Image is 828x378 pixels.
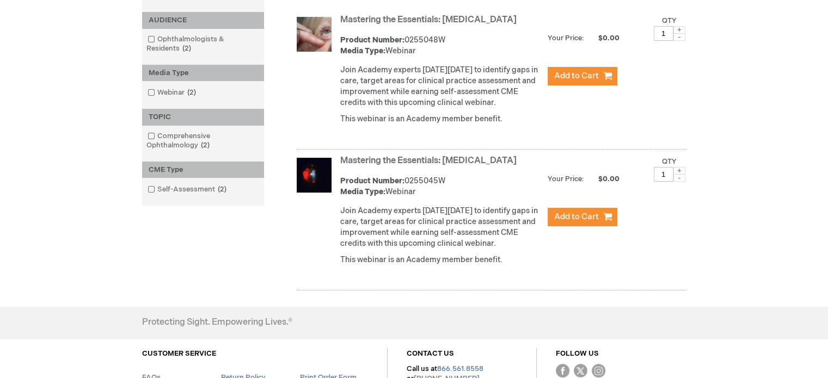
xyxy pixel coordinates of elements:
[340,46,385,55] strong: Media Type:
[586,175,621,183] span: $0.00
[654,26,673,41] input: Qty
[340,114,542,125] p: This webinar is an Academy member benefit.
[586,34,621,42] span: $0.00
[548,67,617,85] button: Add to Cart
[554,212,599,222] span: Add to Cart
[662,16,677,25] label: Qty
[548,208,617,226] button: Add to Cart
[145,131,261,151] a: Comprehensive Ophthalmology2
[142,109,264,126] div: TOPIC
[198,141,212,150] span: 2
[554,71,599,81] span: Add to Cart
[592,364,605,377] img: instagram
[548,34,584,42] strong: Your Price:
[185,88,199,97] span: 2
[340,15,517,25] a: Mastering the Essentials: [MEDICAL_DATA]
[340,176,404,185] strong: Product Number:
[340,187,385,196] strong: Media Type:
[574,364,587,377] img: Twitter
[662,157,677,166] label: Qty
[142,318,292,327] h4: Protecting Sight. Empowering Lives.®
[145,184,231,195] a: Self-Assessment2
[145,88,200,98] a: Webinar2
[407,349,454,358] a: CONTACT US
[654,167,673,182] input: Qty
[340,35,404,45] strong: Product Number:
[340,206,542,249] p: Join Academy experts [DATE][DATE] to identify gaps in care, target areas for clinical practice as...
[340,35,542,57] div: 0255048W Webinar
[340,176,542,197] div: 0255045W Webinar
[297,17,332,52] img: Mastering the Essentials: Oculoplastics
[145,34,261,54] a: Ophthalmologists & Residents2
[340,156,517,166] a: Mastering the Essentials: [MEDICAL_DATA]
[215,185,229,194] span: 2
[548,175,584,183] strong: Your Price:
[142,162,264,178] div: CME Type
[340,255,542,265] p: This webinar is an Academy member benefit.
[556,349,599,358] a: FOLLOW US
[142,12,264,29] div: AUDIENCE
[297,158,332,193] img: Mastering the Essentials: Uveitis
[340,65,542,108] p: Join Academy experts [DATE][DATE] to identify gaps in care, target areas for clinical practice as...
[142,349,216,358] a: CUSTOMER SERVICE
[180,44,194,53] span: 2
[556,364,569,377] img: Facebook
[142,65,264,82] div: Media Type
[437,364,483,373] a: 866.561.8558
